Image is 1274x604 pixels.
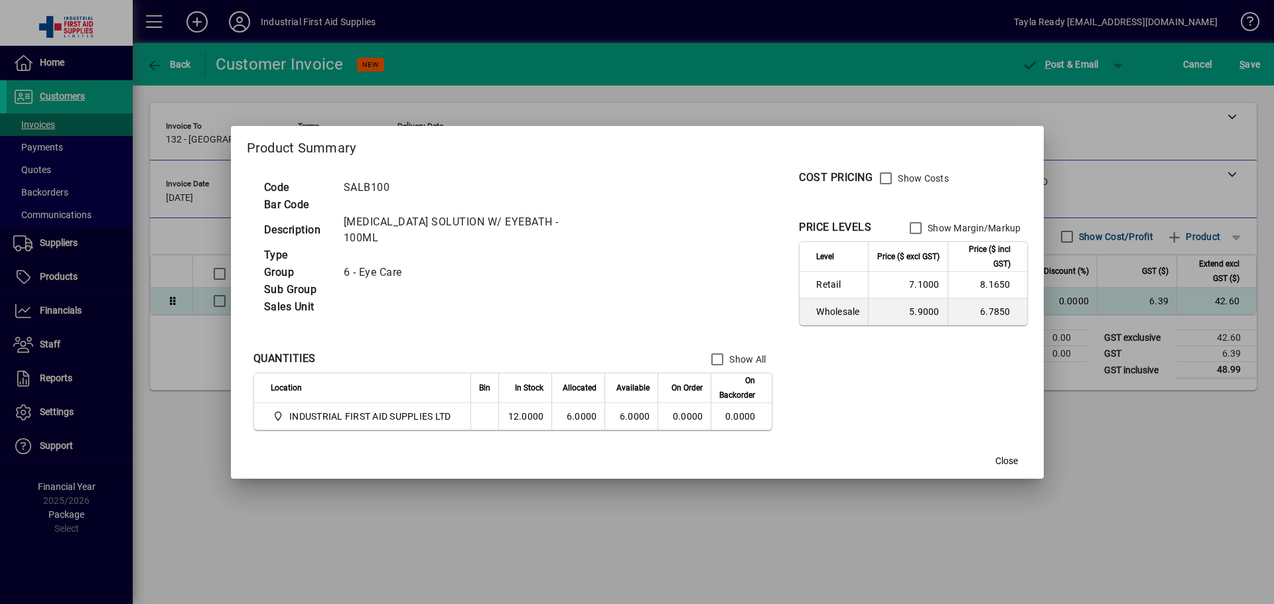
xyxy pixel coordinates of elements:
[719,373,755,402] span: On Backorder
[956,242,1011,271] span: Price ($ incl GST)
[515,381,543,395] span: In Stock
[673,411,703,422] span: 0.0000
[816,278,859,291] span: Retail
[868,272,948,298] td: 7.1000
[289,410,451,423] span: INDUSTRIAL FIRST AID SUPPLIES LTD
[895,172,949,185] label: Show Costs
[257,264,337,281] td: Group
[271,408,457,424] span: INDUSTRIAL FIRST AID SUPPLIES LTD
[257,213,337,247] td: Description
[257,247,337,264] td: Type
[604,403,658,430] td: 6.0000
[816,249,834,264] span: Level
[551,403,604,430] td: 6.0000
[925,221,1021,235] label: Show Margin/Markup
[563,381,597,395] span: Allocated
[337,179,579,196] td: SALB100
[948,298,1027,325] td: 6.7850
[948,272,1027,298] td: 8.1650
[985,450,1028,473] button: Close
[799,219,871,235] div: PRICE LEVELS
[257,196,337,213] td: Bar Code
[799,170,873,186] div: COST PRICING
[995,454,1018,468] span: Close
[257,298,337,316] td: Sales Unit
[257,281,337,298] td: Sub Group
[868,298,948,325] td: 5.9000
[816,305,859,318] span: Wholesale
[271,381,302,395] span: Location
[616,381,650,395] span: Available
[498,403,551,430] td: 12.0000
[253,351,316,367] div: QUANTITIES
[337,213,579,247] td: [MEDICAL_DATA] SOLUTION W/ EYEBATH - 100ML
[479,381,490,395] span: Bin
[257,179,337,196] td: Code
[672,381,703,395] span: On Order
[711,403,772,430] td: 0.0000
[231,126,1044,164] h2: Product Summary
[727,353,766,366] label: Show All
[877,249,940,264] span: Price ($ excl GST)
[337,264,579,281] td: 6 - Eye Care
